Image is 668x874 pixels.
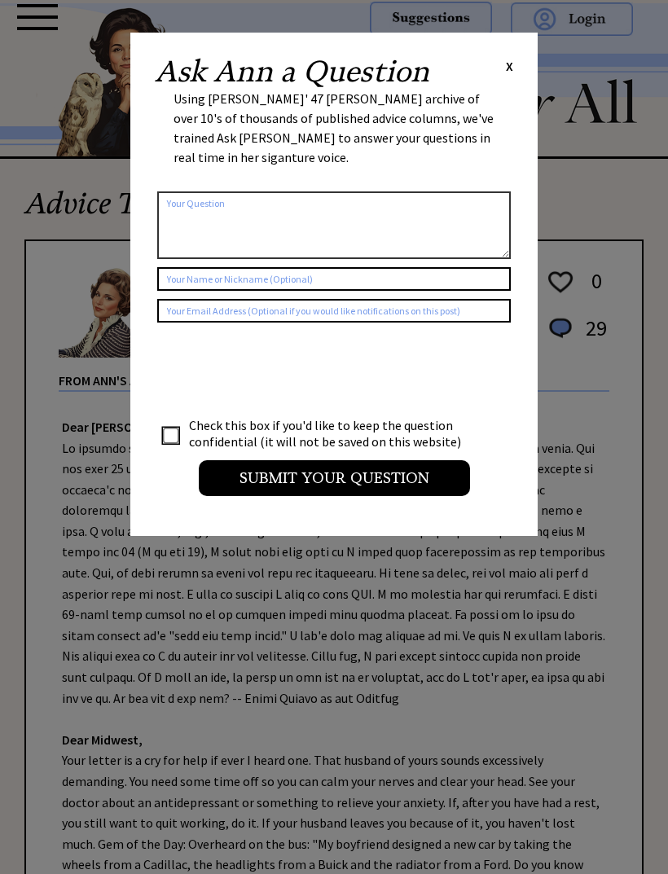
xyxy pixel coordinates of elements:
input: Your Email Address (Optional if you would like notifications on this post) [157,299,511,323]
td: Check this box if you'd like to keep the question confidential (it will not be saved on this webs... [188,416,477,450]
div: Using [PERSON_NAME]' 47 [PERSON_NAME] archive of over 10's of thousands of published advice colum... [174,89,494,183]
h2: Ask Ann a Question [155,57,429,86]
input: Submit your Question [199,460,470,496]
iframe: reCAPTCHA [157,339,405,402]
span: X [506,58,513,74]
input: Your Name or Nickname (Optional) [157,267,511,291]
